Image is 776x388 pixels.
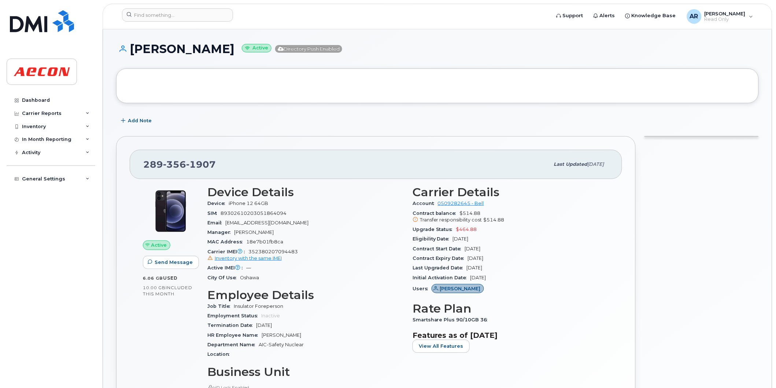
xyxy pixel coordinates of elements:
span: [PERSON_NAME] [234,230,274,235]
span: Contract Expiry Date [413,255,468,261]
span: Inactive [261,313,280,318]
span: Oshawa [240,275,259,280]
span: 352380207094483 [207,249,404,262]
span: — [246,265,251,271]
span: 289 [143,159,216,170]
span: Job Title [207,303,234,309]
a: [PERSON_NAME] [432,286,484,291]
span: Contract balance [413,210,460,216]
span: Last Upgraded Date [413,265,467,271]
span: Contract Start Date [413,246,465,251]
span: City Of Use [207,275,240,280]
span: Email [207,220,225,225]
span: AIC-Safety Nuclear [259,342,304,347]
span: [DATE] [470,275,486,280]
h3: Features as of [DATE] [413,331,609,340]
h3: Rate Plan [413,302,609,315]
h1: [PERSON_NAME] [116,42,759,55]
span: Smartshare Plus 90/10GB 36 [413,317,491,322]
span: Employment Status [207,313,261,318]
button: Send Message [143,256,199,269]
span: HR Employee Name [207,332,262,338]
span: Termination Date [207,322,256,328]
span: MAC Address [207,239,246,245]
span: Add Note [128,117,152,124]
span: [DATE] [465,246,481,251]
span: Active IMEI [207,265,246,271]
span: Inventory with the same IMEI [215,255,282,261]
button: View All Features [413,340,470,353]
img: iPhone_12.jpg [149,189,193,233]
span: 18e7b01fb8ca [246,239,283,245]
span: Directory Push Enabled [275,45,342,53]
span: [EMAIL_ADDRESS][DOMAIN_NAME] [225,220,308,225]
a: 0509282645 - Bell [438,201,484,206]
span: Department Name [207,342,259,347]
span: Insulator Foreperson [234,303,283,309]
h3: Device Details [207,186,404,199]
span: $514.88 [413,210,609,224]
button: Add Note [116,114,158,127]
span: Users [413,286,432,291]
span: [DATE] [453,236,469,242]
span: 89302610203051864094 [221,210,287,216]
span: 1907 [186,159,216,170]
span: Active [151,242,167,249]
span: [DATE] [467,265,483,271]
small: Active [242,44,271,52]
span: iPhone 12 64GB [229,201,268,206]
span: 356 [163,159,186,170]
span: Transfer responsibility cost [420,217,482,223]
span: [PERSON_NAME] [440,285,481,292]
span: $464.88 [456,227,477,232]
span: 6.06 GB [143,276,163,281]
span: 10.00 GB [143,285,166,290]
h3: Carrier Details [413,186,609,199]
span: [DATE] [468,255,484,261]
span: [PERSON_NAME] [262,332,301,338]
span: Manager [207,230,234,235]
a: Inventory with the same IMEI [207,255,282,261]
span: $514.88 [484,217,505,223]
span: View All Features [419,343,463,350]
span: [DATE] [588,161,604,167]
span: Upgrade Status [413,227,456,232]
h3: Business Unit [207,365,404,378]
h3: Employee Details [207,288,404,302]
span: SIM [207,210,221,216]
span: Eligibility Date [413,236,453,242]
span: Device [207,201,229,206]
span: included this month [143,285,192,297]
span: Carrier IMEI [207,249,248,254]
span: Initial Activation Date [413,275,470,280]
span: Send Message [155,259,193,266]
span: Location [207,351,233,357]
span: Last updated [554,161,588,167]
span: Account [413,201,438,206]
span: used [163,275,178,281]
span: [DATE] [256,322,272,328]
